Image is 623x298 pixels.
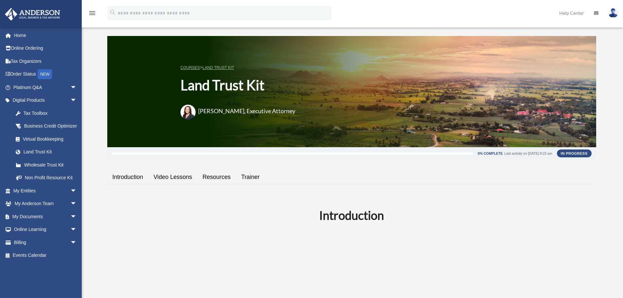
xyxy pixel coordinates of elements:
[23,109,78,117] div: Tax Toolbox
[23,135,78,143] div: Virtual Bookkeeping
[109,9,116,16] i: search
[5,55,87,68] a: Tax Organizers
[5,94,87,107] a: Digital Productsarrow_drop_down
[198,107,295,115] h3: [PERSON_NAME], Executive Attorney
[3,8,62,21] img: Anderson Advisors Platinum Portal
[9,158,87,171] a: Wholesale Trust Kit
[70,81,83,94] span: arrow_drop_down
[23,148,75,156] div: Land Trust Kit
[9,146,83,159] a: Land Trust Kit
[88,9,96,17] i: menu
[70,94,83,107] span: arrow_drop_down
[5,210,87,223] a: My Documentsarrow_drop_down
[9,171,87,184] a: Non Profit Resource Kit
[5,249,87,262] a: Events Calendar
[38,69,52,79] div: NEW
[202,65,234,70] a: Land Trust Kit
[111,207,592,223] h2: Introduction
[70,184,83,198] span: arrow_drop_down
[557,149,592,157] div: In Progress
[5,42,87,55] a: Online Ordering
[236,168,265,186] a: Trainer
[5,184,87,197] a: My Entitiesarrow_drop_down
[70,210,83,223] span: arrow_drop_down
[5,236,87,249] a: Billingarrow_drop_down
[9,132,87,146] a: Virtual Bookkeeping
[5,197,87,210] a: My Anderson Teamarrow_drop_down
[181,105,196,120] img: Amanda-Wylanda.png
[5,81,87,94] a: Platinum Q&Aarrow_drop_down
[478,152,503,155] div: 0% Complete
[148,168,198,186] a: Video Lessons
[70,197,83,211] span: arrow_drop_down
[23,161,78,169] div: Wholesale Trust Kit
[5,68,87,81] a: Order StatusNEW
[70,236,83,249] span: arrow_drop_down
[181,76,303,95] h1: Land Trust Kit
[608,8,618,18] img: User Pic
[107,168,148,186] a: Introduction
[70,223,83,237] span: arrow_drop_down
[23,174,78,182] div: Non Profit Resource Kit
[181,63,303,72] p: >
[197,168,236,186] a: Resources
[181,65,200,70] a: COURSES
[5,223,87,236] a: Online Learningarrow_drop_down
[88,11,96,17] a: menu
[504,152,552,155] div: Last activity on [DATE] 8:23 am
[23,122,78,130] div: Business Credit Optimizer
[9,120,87,133] a: Business Credit Optimizer
[9,107,87,120] a: Tax Toolbox
[5,29,87,42] a: Home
